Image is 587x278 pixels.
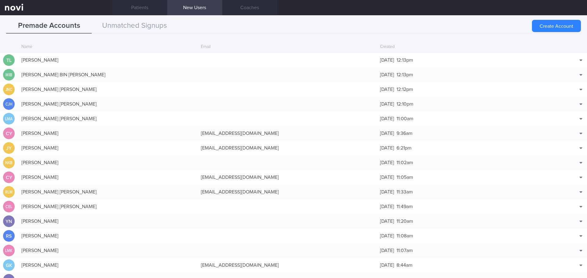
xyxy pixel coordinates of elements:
div: JNC [4,84,14,96]
div: [PERSON_NAME] [18,127,198,139]
span: 12:13pm [397,58,413,63]
span: [DATE] [380,204,394,209]
div: CJH [4,98,14,110]
span: 12:10pm [397,102,413,107]
div: [PERSON_NAME] [18,230,198,242]
div: [EMAIL_ADDRESS][DOMAIN_NAME] [198,142,377,154]
span: [DATE] [380,233,394,238]
span: 11:02am [397,160,413,165]
button: Unmatched Signups [92,18,177,34]
span: 11:33am [397,190,413,194]
span: [DATE] [380,160,394,165]
div: [PERSON_NAME] [PERSON_NAME] [18,113,198,125]
span: 9:36am [397,131,412,136]
div: [PERSON_NAME] [18,244,198,257]
div: [PERSON_NAME] [18,171,198,183]
div: CY [3,128,15,139]
button: Premade Accounts [6,18,92,34]
div: CEL [4,201,14,213]
span: [DATE] [380,146,394,150]
span: 11:00am [397,116,413,121]
div: CY [3,171,15,183]
span: [DATE] [380,190,394,194]
div: [PERSON_NAME] [18,215,198,227]
div: Email [198,41,377,53]
div: [EMAIL_ADDRESS][DOMAIN_NAME] [198,171,377,183]
div: RLM [4,186,14,198]
span: [DATE] [380,72,394,77]
span: [DATE] [380,248,394,253]
span: 12:13pm [397,72,413,77]
span: [DATE] [380,131,394,136]
span: 11:20am [397,219,413,224]
span: [DATE] [380,116,394,121]
div: [PERSON_NAME] [PERSON_NAME] [18,200,198,213]
div: NKB [4,157,14,169]
span: 11:08am [397,233,413,238]
div: [PERSON_NAME] [PERSON_NAME] [18,83,198,96]
div: [PERSON_NAME] [PERSON_NAME] [18,98,198,110]
span: 6:21pm [397,146,412,150]
div: [PERSON_NAME] [18,259,198,271]
div: LMA [4,113,14,125]
div: GK [3,259,15,271]
span: [DATE] [380,87,394,92]
span: 8:44am [397,263,412,268]
div: [PERSON_NAME] [PERSON_NAME] [18,186,198,198]
span: [DATE] [380,175,394,180]
div: LMK [4,245,14,257]
span: 12:12pm [397,87,413,92]
div: [PERSON_NAME] [18,54,198,66]
div: [EMAIL_ADDRESS][DOMAIN_NAME] [198,127,377,139]
span: 11:07am [397,248,413,253]
div: [PERSON_NAME] [18,157,198,169]
div: RS [3,230,15,242]
div: Created [377,41,556,53]
span: 11:05am [397,175,413,180]
div: Name [18,41,198,53]
div: [EMAIL_ADDRESS][DOMAIN_NAME] [198,259,377,271]
span: [DATE] [380,219,394,224]
span: 11:49am [397,204,413,209]
div: TL [3,54,15,66]
span: [DATE] [380,263,394,268]
span: [DATE] [380,58,394,63]
div: [PERSON_NAME] BIN [PERSON_NAME] [18,69,198,81]
div: MIB [4,69,14,81]
div: [EMAIL_ADDRESS][DOMAIN_NAME] [198,186,377,198]
div: [PERSON_NAME] [18,142,198,154]
div: JY [3,142,15,154]
span: [DATE] [380,102,394,107]
button: Create Account [532,20,581,32]
div: YN [3,215,15,227]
